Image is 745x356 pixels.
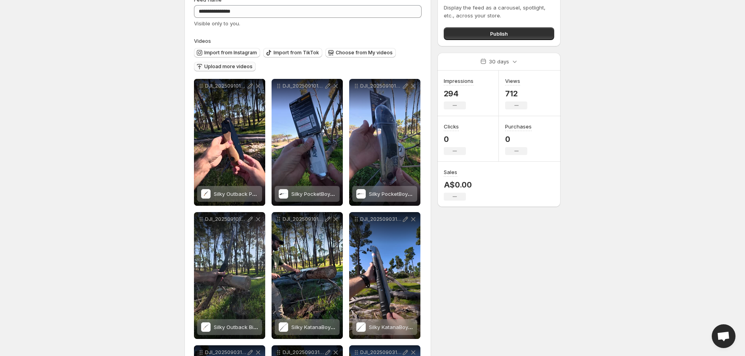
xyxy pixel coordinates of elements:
[283,349,324,356] p: DJI_20250903130436_0013_D_6
[444,134,466,144] p: 0
[204,50,257,56] span: Import from Instagram
[194,79,265,206] div: DJI_20250910154546_0030_D_5Silky Outback PocketBoy | 170mmSilky Outback PocketBoy | 170mm
[194,62,256,71] button: Upload more videos
[205,349,246,356] p: DJI_20250903130436_0013_D_7
[194,48,260,57] button: Import from Instagram
[279,189,288,199] img: Silky PocketBoy Medium Tooth | 130mm
[369,191,467,197] span: Silky PocketBoy Medium Tooth | 170mm
[712,324,735,348] div: Open chat
[444,122,459,130] h3: Clicks
[325,48,396,57] button: Choose from My videos
[444,77,473,85] h3: Impressions
[274,50,319,56] span: Import from TikTok
[263,48,322,57] button: Import from TikTok
[204,63,253,70] span: Upload more videos
[194,38,211,44] span: Videos
[444,27,554,40] button: Publish
[505,77,520,85] h3: Views
[356,322,366,332] img: Silky KatanaBoy Large Saw | 500mm
[336,50,393,56] span: Choose from My videos
[279,322,288,332] img: Silky KatanaBoy Large Saw | 500mm
[201,189,211,199] img: Silky Outback PocketBoy | 170mm
[205,83,246,89] p: DJI_20250910154546_0030_D_5
[349,79,420,206] div: DJI_20250910154546_0030_D_2Silky PocketBoy Medium Tooth | 170mmSilky PocketBoy Medium Tooth | 170mm
[291,324,383,330] span: Silky KatanaBoy Large Saw | 500mm
[360,83,401,89] p: DJI_20250910154546_0030_D_2
[201,322,211,332] img: Silky Outback BigBoy 2000 Curved Extra Large Teeth | 360mm
[283,216,324,222] p: DJI_20250910154546_0030_D
[272,212,343,339] div: DJI_20250910154546_0030_DSilky KatanaBoy Large Saw | 500mmSilky KatanaBoy Large Saw | 500mm
[360,349,401,356] p: DJI_20250903130436_0013_D_4
[490,30,508,38] span: Publish
[360,216,401,222] p: DJI_20250903130436_0013_D_8
[214,191,298,197] span: Silky Outback PocketBoy | 170mm
[194,212,265,339] div: DJI_20250910154546_0030_D_1Silky Outback BigBoy 2000 Curved Extra Large Teeth | 360mmSilky Outbac...
[291,191,390,197] span: Silky PocketBoy Medium Tooth | 130mm
[194,20,240,27] span: Visible only to you.
[444,180,472,189] p: A$0.00
[489,57,509,65] p: 30 days
[444,168,457,176] h3: Sales
[272,79,343,206] div: DJI_20250910154546_0030_D_3Silky PocketBoy Medium Tooth | 130mmSilky PocketBoy Medium Tooth | 130mm
[444,4,554,19] p: Display the feed as a carousel, spotlight, etc., across your store.
[214,324,370,330] span: Silky Outback BigBoy 2000 Curved Extra Large Teeth | 360mm
[356,189,366,199] img: Silky PocketBoy Medium Tooth | 170mm
[283,83,324,89] p: DJI_20250910154546_0030_D_3
[349,212,420,339] div: DJI_20250903130436_0013_D_8Silky KatanaBoy Large Saw | 500mmSilky KatanaBoy Large Saw | 500mm
[444,89,473,98] p: 294
[205,216,246,222] p: DJI_20250910154546_0030_D_1
[505,89,527,98] p: 712
[505,122,532,130] h3: Purchases
[369,324,460,330] span: Silky KatanaBoy Large Saw | 500mm
[505,134,532,144] p: 0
